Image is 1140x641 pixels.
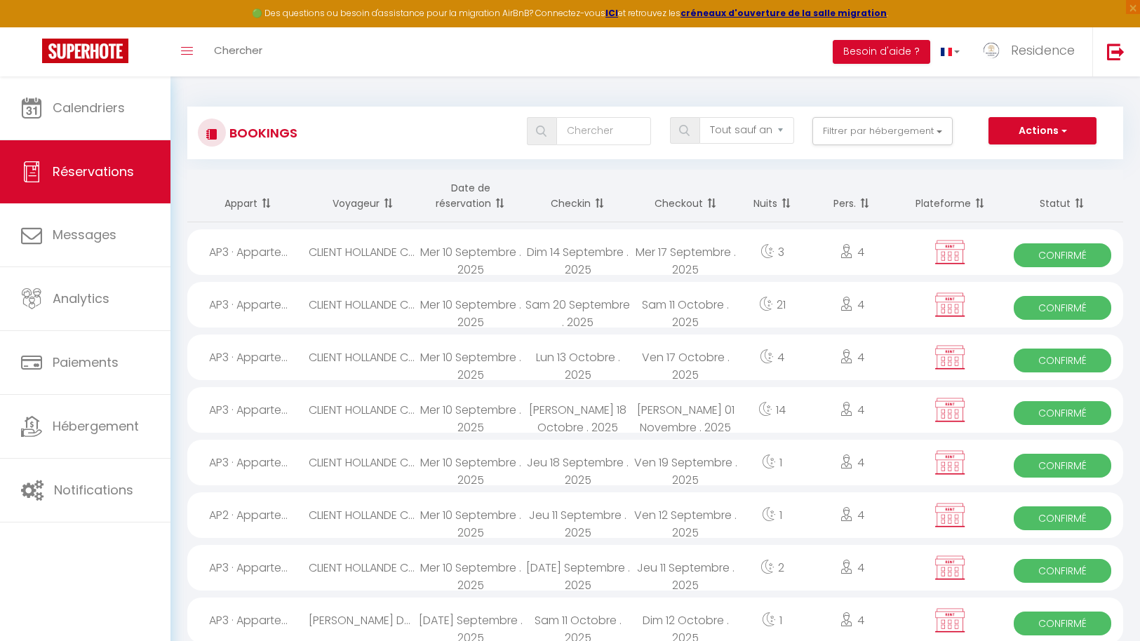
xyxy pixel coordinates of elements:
button: Actions [988,117,1097,145]
th: Sort by status [1002,170,1123,222]
span: Paiements [53,353,119,371]
th: Sort by checkout [632,170,739,222]
th: Sort by people [805,170,898,222]
a: Chercher [203,27,273,76]
span: Chercher [214,43,262,58]
button: Filtrer par hébergement [812,117,953,145]
img: logout [1107,43,1125,60]
input: Chercher [556,117,651,145]
th: Sort by checkin [524,170,631,222]
a: créneaux d'ouverture de la salle migration [680,7,887,19]
span: Hébergement [53,417,139,435]
span: Réservations [53,163,134,180]
span: Residence [1011,41,1075,59]
th: Sort by nights [739,170,805,222]
a: ICI [605,7,618,19]
img: ... [981,40,1002,61]
span: Analytics [53,290,109,307]
th: Sort by rentals [187,170,309,222]
img: Super Booking [42,39,128,63]
th: Sort by channel [899,170,1002,222]
span: Messages [53,226,116,243]
span: Notifications [54,481,133,499]
span: Calendriers [53,99,125,116]
button: Besoin d'aide ? [833,40,930,64]
a: ... Residence [970,27,1092,76]
h3: Bookings [226,117,297,149]
th: Sort by booking date [417,170,524,222]
th: Sort by guest [309,170,416,222]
